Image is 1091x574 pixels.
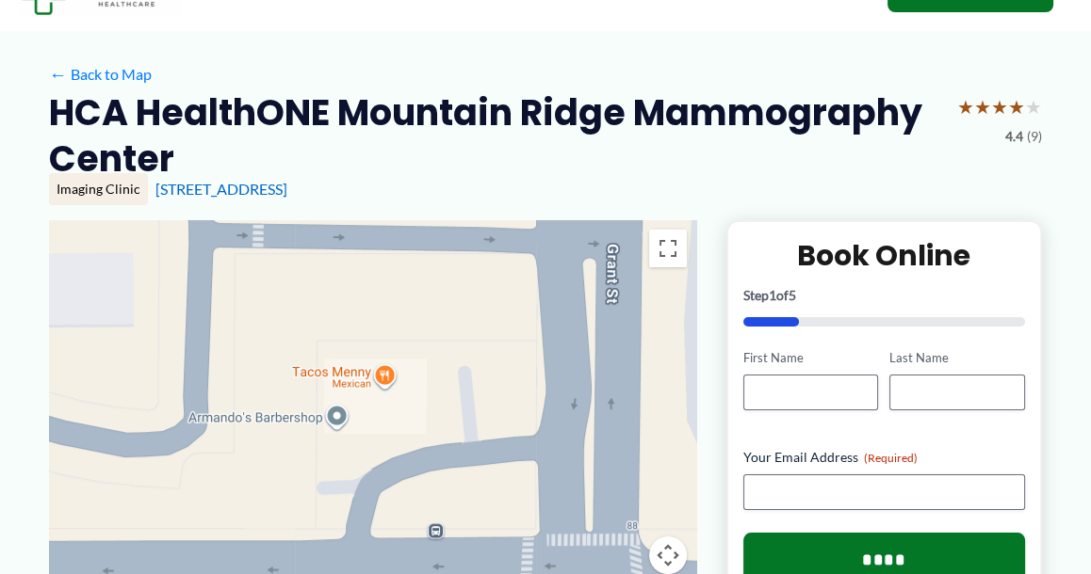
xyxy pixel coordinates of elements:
label: Your Email Address [743,448,1025,467]
span: (9) [1027,124,1042,149]
button: Toggle fullscreen view [649,230,687,267]
span: ★ [957,89,974,124]
span: ← [49,65,67,83]
a: ←Back to Map [49,60,152,88]
h2: Book Online [743,237,1025,274]
span: ★ [974,89,991,124]
div: Imaging Clinic [49,173,148,205]
span: 1 [769,287,776,303]
a: [STREET_ADDRESS] [155,180,287,198]
p: Step of [743,289,1025,302]
span: 5 [789,287,796,303]
span: 4.4 [1005,124,1023,149]
span: ★ [1025,89,1042,124]
span: (Required) [864,451,918,465]
h2: HCA HealthONE Mountain Ridge Mammography Center [49,89,942,183]
label: First Name [743,349,879,367]
span: ★ [1008,89,1025,124]
span: ★ [991,89,1008,124]
button: Map camera controls [649,536,687,574]
label: Last Name [889,349,1025,367]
